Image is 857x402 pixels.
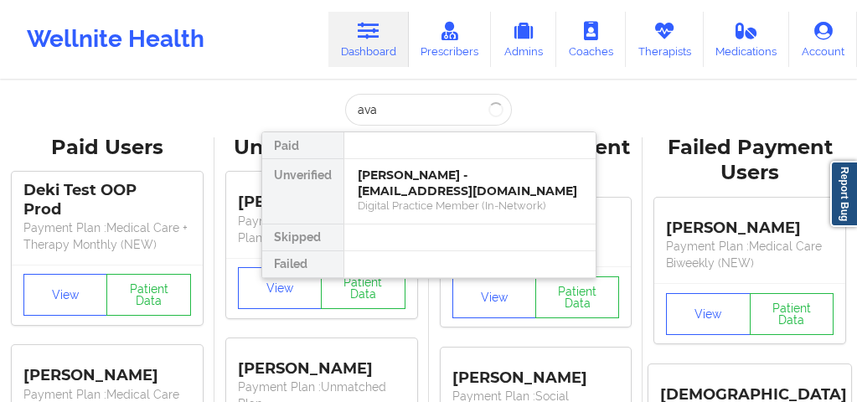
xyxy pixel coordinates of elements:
div: Deki Test OOP Prod [23,181,191,219]
p: Payment Plan : Unmatched Plan [238,213,405,246]
div: [PERSON_NAME] [238,347,405,379]
a: Coaches [556,12,626,67]
div: Unverified [262,159,343,224]
div: Paid Users [12,135,203,161]
div: [PERSON_NAME] - [EMAIL_ADDRESS][DOMAIN_NAME] [358,167,582,198]
a: Medications [704,12,790,67]
button: Patient Data [321,267,405,309]
div: Digital Practice Member (In-Network) [358,198,582,213]
a: Account [789,12,857,67]
button: Patient Data [106,274,190,316]
p: Payment Plan : Medical Care + Therapy Monthly (NEW) [23,219,191,253]
button: View [452,276,536,318]
div: [PERSON_NAME] [23,354,191,386]
a: Admins [491,12,556,67]
button: View [23,274,107,316]
div: Skipped [262,224,343,251]
a: Therapists [626,12,704,67]
button: Patient Data [750,293,834,335]
div: [PERSON_NAME] [238,181,405,213]
a: Dashboard [328,12,409,67]
div: Failed Payment Users [654,135,845,187]
div: Unverified Users [226,135,417,161]
div: [PERSON_NAME] [452,356,620,388]
a: Prescribers [409,12,492,67]
a: Report Bug [830,161,857,227]
div: Paid [262,132,343,159]
div: [PERSON_NAME] [666,206,834,238]
p: Payment Plan : Medical Care Biweekly (NEW) [666,238,834,271]
button: Patient Data [535,276,619,318]
div: Failed [262,251,343,278]
button: View [666,293,750,335]
button: View [238,267,322,309]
